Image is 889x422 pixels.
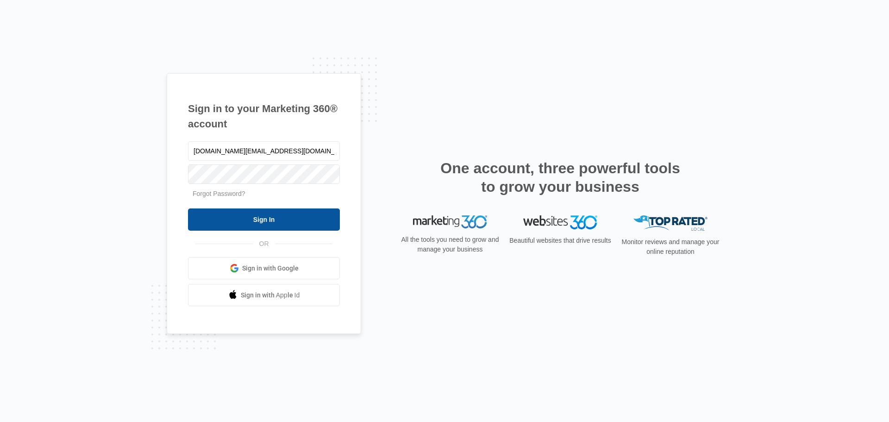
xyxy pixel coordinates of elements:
a: Forgot Password? [193,190,245,197]
h2: One account, three powerful tools to grow your business [438,159,683,196]
p: All the tools you need to grow and manage your business [398,235,502,254]
span: Sign in with Apple Id [241,290,300,300]
input: Sign In [188,208,340,231]
input: Email [188,141,340,161]
a: Sign in with Google [188,257,340,279]
a: Sign in with Apple Id [188,284,340,306]
span: OR [253,239,275,249]
p: Monitor reviews and manage your online reputation [619,237,722,257]
h1: Sign in to your Marketing 360® account [188,101,340,132]
p: Beautiful websites that drive results [508,236,612,246]
img: Top Rated Local [633,215,707,231]
img: Marketing 360 [413,215,487,228]
span: Sign in with Google [242,264,299,273]
img: Websites 360 [523,215,597,229]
